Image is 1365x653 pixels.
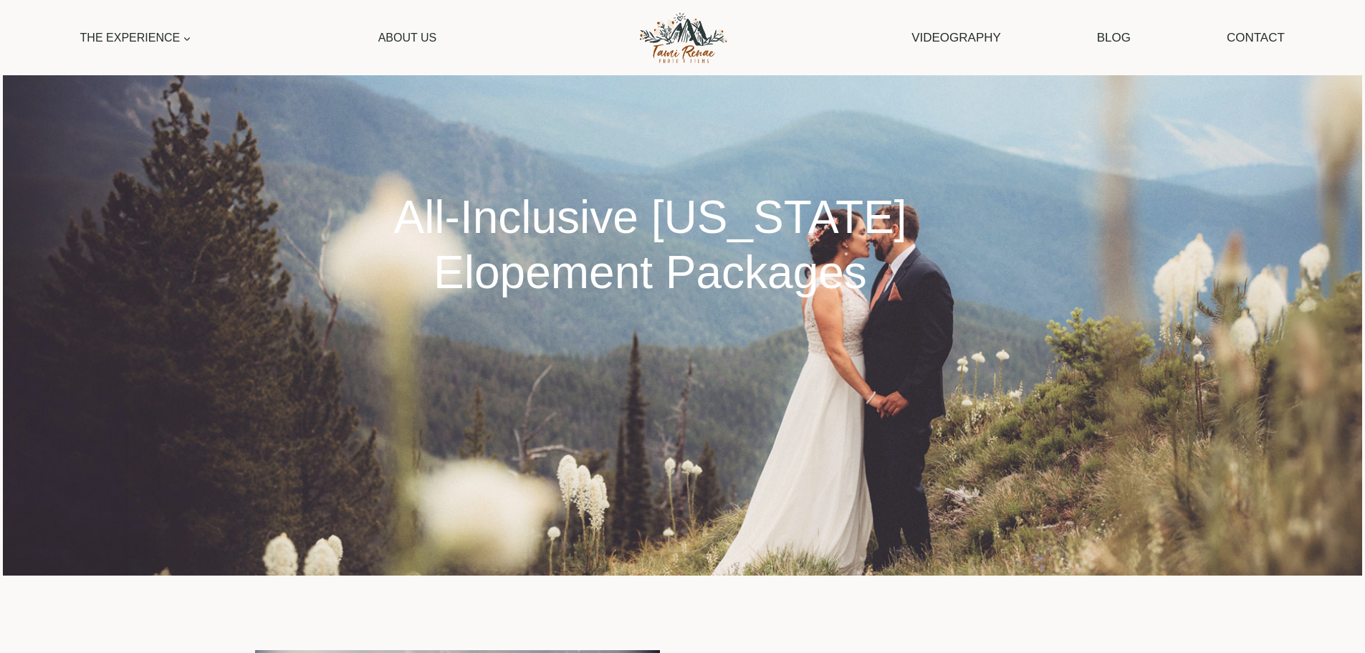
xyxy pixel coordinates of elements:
[73,22,444,54] nav: Primary Navigation
[904,19,1008,56] a: Videography
[904,19,1292,56] nav: Secondary Navigation
[623,8,742,67] img: Tami Renae Photo & Films Logo
[360,190,941,300] h1: All-Inclusive [US_STATE] Elopement Packages
[371,22,444,54] a: About Us
[80,29,192,47] span: The Experience
[1220,19,1292,56] a: Contact
[73,22,198,54] a: The Experience
[1090,19,1139,56] a: Blog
